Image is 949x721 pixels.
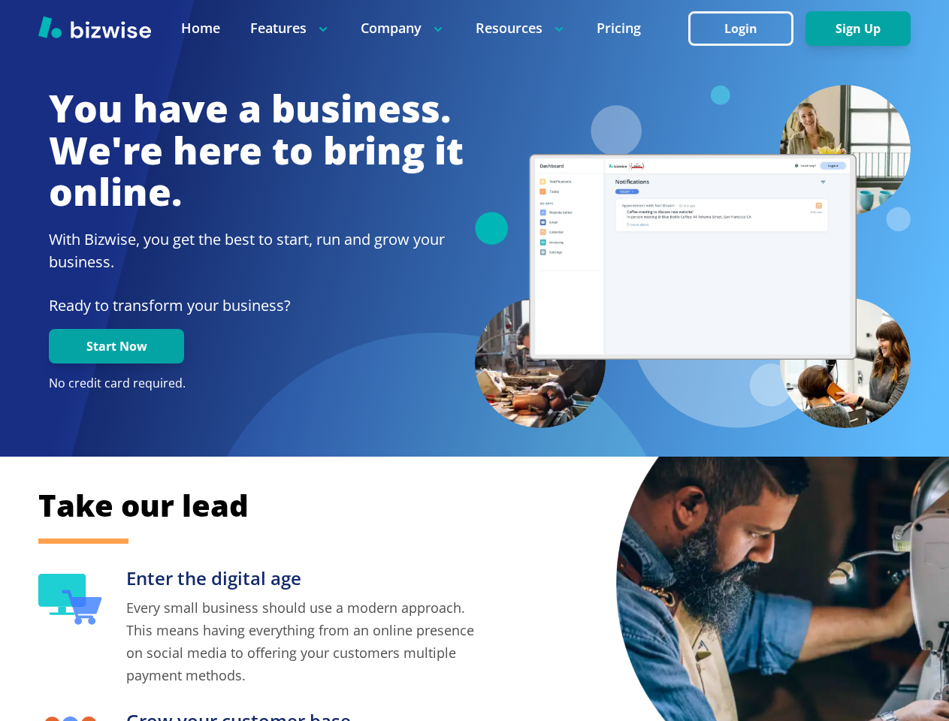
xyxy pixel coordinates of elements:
[126,566,475,591] h3: Enter the digital age
[688,22,805,36] a: Login
[688,11,793,46] button: Login
[126,596,475,686] p: Every small business should use a modern approach. This means having everything from an online pr...
[250,19,331,38] p: Features
[476,19,567,38] p: Resources
[49,88,464,213] h1: You have a business. We're here to bring it online.
[49,294,464,317] p: Ready to transform your business?
[597,19,641,38] a: Pricing
[49,228,464,273] h2: With Bizwise, you get the best to start, run and grow your business.
[38,485,911,526] h2: Take our lead
[49,376,464,392] p: No credit card required.
[38,16,151,38] img: Bizwise Logo
[805,22,911,36] a: Sign Up
[361,19,446,38] p: Company
[38,574,102,625] img: Enter the digital age Icon
[49,339,184,354] a: Start Now
[805,11,911,46] button: Sign Up
[49,329,184,364] button: Start Now
[181,19,220,38] a: Home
